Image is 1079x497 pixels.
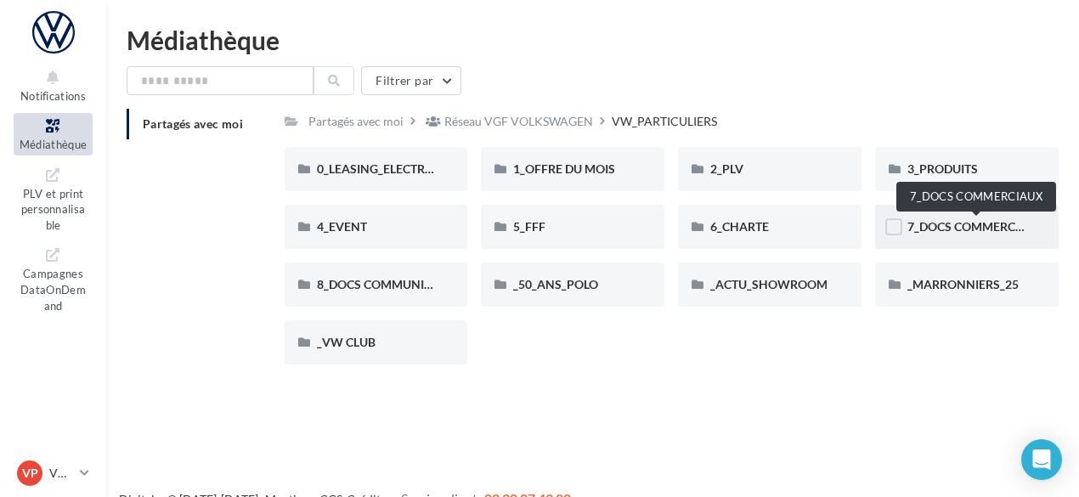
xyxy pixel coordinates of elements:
span: Médiathèque [20,138,88,151]
span: _ACTU_SHOWROOM [710,277,828,291]
span: Campagnes DataOnDemand [20,263,86,312]
span: 5_FFF [513,219,545,234]
a: Médiathèque [14,113,93,155]
div: 7_DOCS COMMERCIAUX [896,182,1056,212]
span: 6_CHARTE [710,219,769,234]
span: 4_EVENT [317,219,367,234]
a: VP VW-PLV [14,457,93,489]
span: 7_DOCS COMMERCIAUX [907,219,1044,234]
span: PLV et print personnalisable [21,184,86,232]
span: 2_PLV [710,161,743,176]
div: VW_PARTICULIERS [612,113,717,130]
span: 3_PRODUITS [907,161,978,176]
span: 0_LEASING_ELECTRIQUE [317,161,453,176]
div: Médiathèque [127,27,1059,53]
span: Partagés avec moi [143,116,243,131]
span: 1_OFFRE DU MOIS [513,161,615,176]
span: _MARRONNIERS_25 [907,277,1019,291]
span: Notifications [20,89,86,103]
button: Notifications [14,65,93,106]
p: VW-PLV [49,465,73,482]
span: _50_ANS_POLO [513,277,598,291]
span: VP [22,465,38,482]
a: PLV et print personnalisable [14,162,93,236]
div: Partagés avec moi [308,113,404,130]
span: 8_DOCS COMMUNICATION [317,277,468,291]
span: _VW CLUB [317,335,376,349]
a: Campagnes DataOnDemand [14,242,93,316]
div: Réseau VGF VOLKSWAGEN [444,113,593,130]
div: Open Intercom Messenger [1021,439,1062,480]
button: Filtrer par [361,66,461,95]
